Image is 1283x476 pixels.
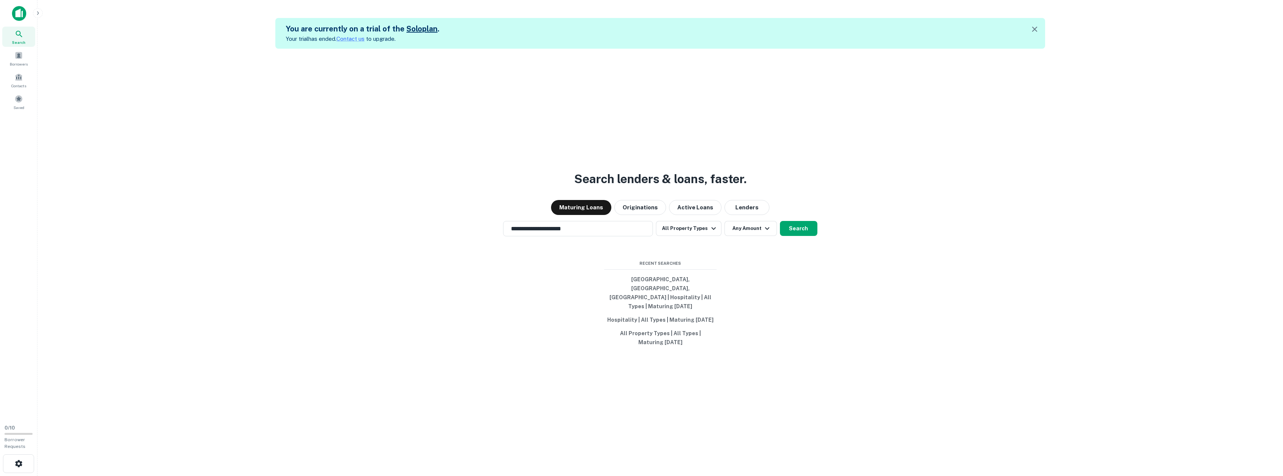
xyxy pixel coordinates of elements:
[614,200,666,215] button: Originations
[724,221,777,236] button: Any Amount
[4,437,25,449] span: Borrower Requests
[336,36,364,42] a: Contact us
[12,6,26,21] img: capitalize-icon.png
[2,27,35,47] a: Search
[286,34,439,43] p: Your trial has ended. to upgrade.
[669,200,721,215] button: Active Loans
[2,70,35,90] a: Contacts
[604,327,717,349] button: All Property Types | All Types | Maturing [DATE]
[10,61,28,67] span: Borrowers
[724,200,769,215] button: Lenders
[12,39,25,45] span: Search
[4,425,15,431] span: 0 / 10
[604,260,717,267] span: Recent Searches
[13,104,24,110] span: Saved
[656,221,721,236] button: All Property Types
[2,92,35,112] a: Saved
[406,24,438,33] a: Soloplan
[2,48,35,69] a: Borrowers
[1246,416,1283,452] iframe: Chat Widget
[604,273,717,313] button: [GEOGRAPHIC_DATA], [GEOGRAPHIC_DATA], [GEOGRAPHIC_DATA] | Hospitality | All Types | Maturing [DATE]
[11,83,26,89] span: Contacts
[551,200,611,215] button: Maturing Loans
[780,221,817,236] button: Search
[286,23,439,34] h5: You are currently on a trial of the .
[574,170,747,188] h3: Search lenders & loans, faster.
[604,313,717,327] button: Hospitality | All Types | Maturing [DATE]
